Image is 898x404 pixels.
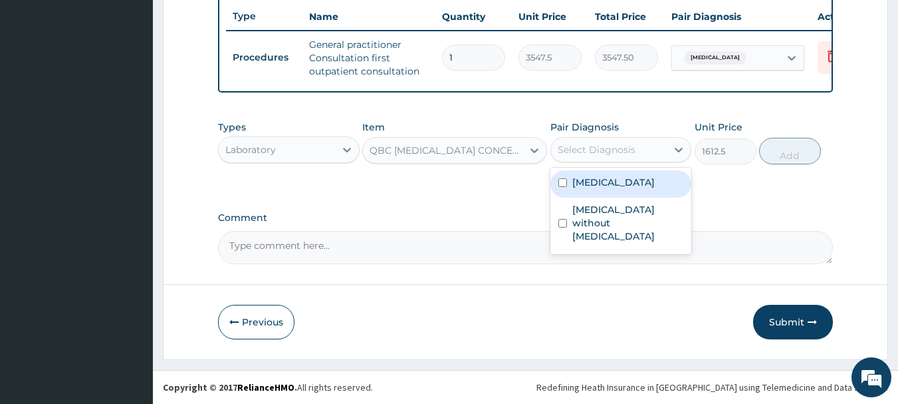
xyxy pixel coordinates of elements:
div: Select Diagnosis [558,143,635,156]
div: Minimize live chat window [218,7,250,39]
td: Procedures [226,45,302,70]
th: Actions [811,3,877,30]
th: Type [226,4,302,29]
label: Unit Price [695,120,742,134]
span: We're online! [77,118,183,253]
strong: Copyright © 2017 . [163,381,297,393]
label: [MEDICAL_DATA] [572,176,655,189]
div: Chat with us now [69,75,223,92]
th: Quantity [435,3,512,30]
th: Unit Price [512,3,588,30]
th: Name [302,3,435,30]
label: Comment [218,212,834,224]
div: Laboratory [225,143,276,156]
th: Pair Diagnosis [665,3,811,30]
label: Types [218,122,246,133]
div: QBC [MEDICAL_DATA] CONCENTRATION AND FLUORESCENT STAINING [370,144,524,157]
div: Redefining Heath Insurance in [GEOGRAPHIC_DATA] using Telemedicine and Data Science! [536,381,888,394]
label: Item [362,120,385,134]
th: Total Price [588,3,665,30]
label: Pair Diagnosis [550,120,619,134]
td: General practitioner Consultation first outpatient consultation [302,31,435,85]
button: Previous [218,305,294,339]
span: [MEDICAL_DATA] [684,51,746,65]
button: Add [759,138,821,164]
label: [MEDICAL_DATA] without [MEDICAL_DATA] [572,203,684,243]
textarea: Type your message and hit 'Enter' [7,266,253,312]
button: Submit [753,305,833,339]
footer: All rights reserved. [153,370,898,404]
img: d_794563401_company_1708531726252_794563401 [25,67,54,100]
a: RelianceHMO [237,381,294,393]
